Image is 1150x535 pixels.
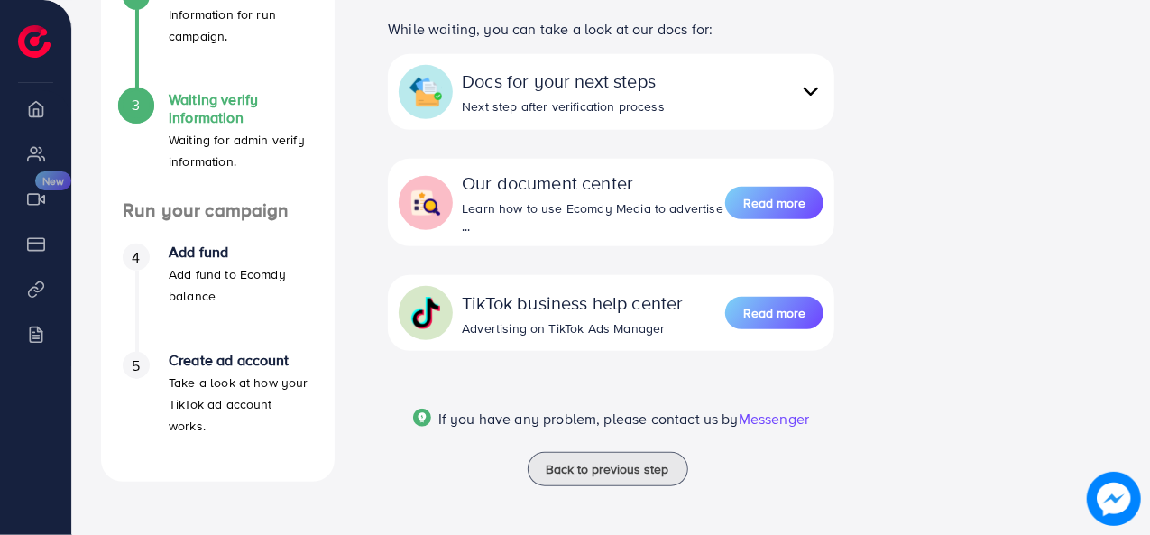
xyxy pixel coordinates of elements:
[169,263,313,307] p: Add fund to Ecomdy balance
[169,4,313,47] p: Information for run campaign.
[1087,472,1141,526] img: image
[462,97,665,115] div: Next step after verification process
[528,452,688,486] button: Back to previous step
[101,352,335,460] li: Create ad account
[462,170,725,196] div: Our document center
[169,129,313,172] p: Waiting for admin verify information.
[725,185,823,221] a: Read more
[725,187,823,219] button: Read more
[101,91,335,199] li: Waiting verify information
[438,409,739,429] span: If you have any problem, please contact us by
[101,244,335,352] li: Add fund
[132,247,140,268] span: 4
[388,18,834,40] p: While waiting, you can take a look at our docs for:
[739,409,809,429] span: Messenger
[169,372,313,437] p: Take a look at how your TikTok ad account works.
[547,460,669,478] span: Back to previous step
[132,95,140,115] span: 3
[409,187,442,219] img: collapse
[462,68,665,94] div: Docs for your next steps
[462,319,683,337] div: Advertising on TikTok Ads Manager
[18,25,51,58] img: logo
[169,244,313,261] h4: Add fund
[798,78,823,105] img: collapse
[101,199,335,222] h4: Run your campaign
[409,76,442,108] img: collapse
[743,194,805,212] span: Read more
[169,352,313,369] h4: Create ad account
[409,297,442,329] img: collapse
[743,304,805,322] span: Read more
[169,91,313,125] h4: Waiting verify information
[462,199,725,236] div: Learn how to use Ecomdy Media to advertise ...
[462,290,683,316] div: TikTok business help center
[725,295,823,331] a: Read more
[413,409,431,427] img: Popup guide
[725,297,823,329] button: Read more
[132,355,140,376] span: 5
